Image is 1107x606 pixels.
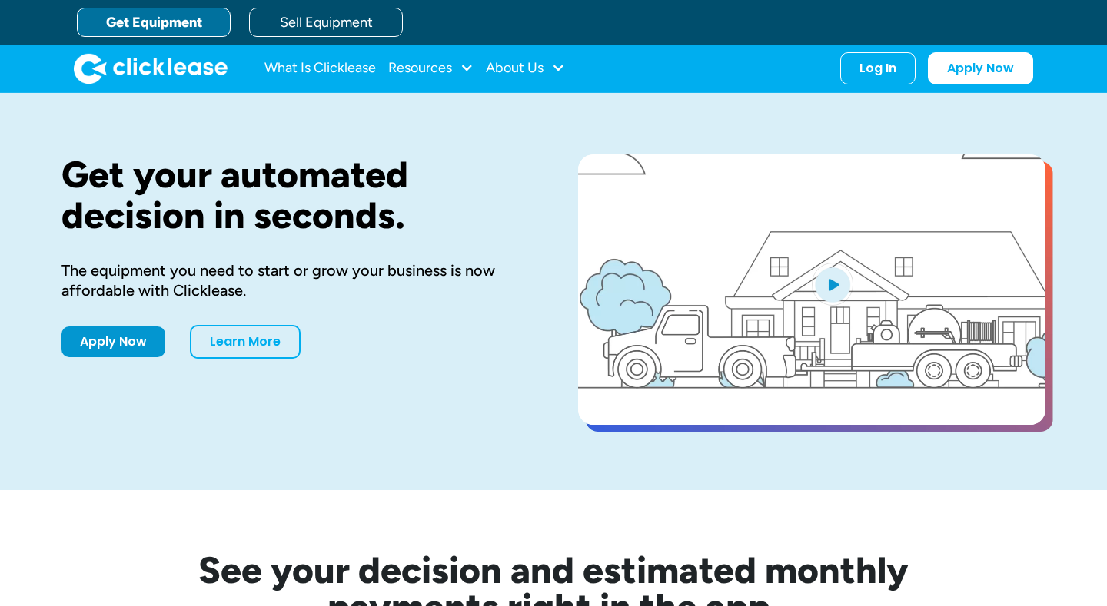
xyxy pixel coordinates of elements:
img: Blue play button logo on a light blue circular background [812,263,853,306]
a: Learn More [190,325,301,359]
a: What Is Clicklease [264,53,376,84]
a: open lightbox [578,154,1045,425]
a: Get Equipment [77,8,231,37]
a: Apply Now [928,52,1033,84]
img: Clicklease logo [74,53,228,84]
div: The equipment you need to start or grow your business is now affordable with Clicklease. [61,260,529,300]
div: Log In [859,61,896,76]
a: Apply Now [61,326,165,357]
h1: Get your automated decision in seconds. [61,154,529,236]
a: home [74,53,228,84]
div: About Us [486,53,565,84]
div: Resources [388,53,474,84]
a: Sell Equipment [249,8,403,37]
